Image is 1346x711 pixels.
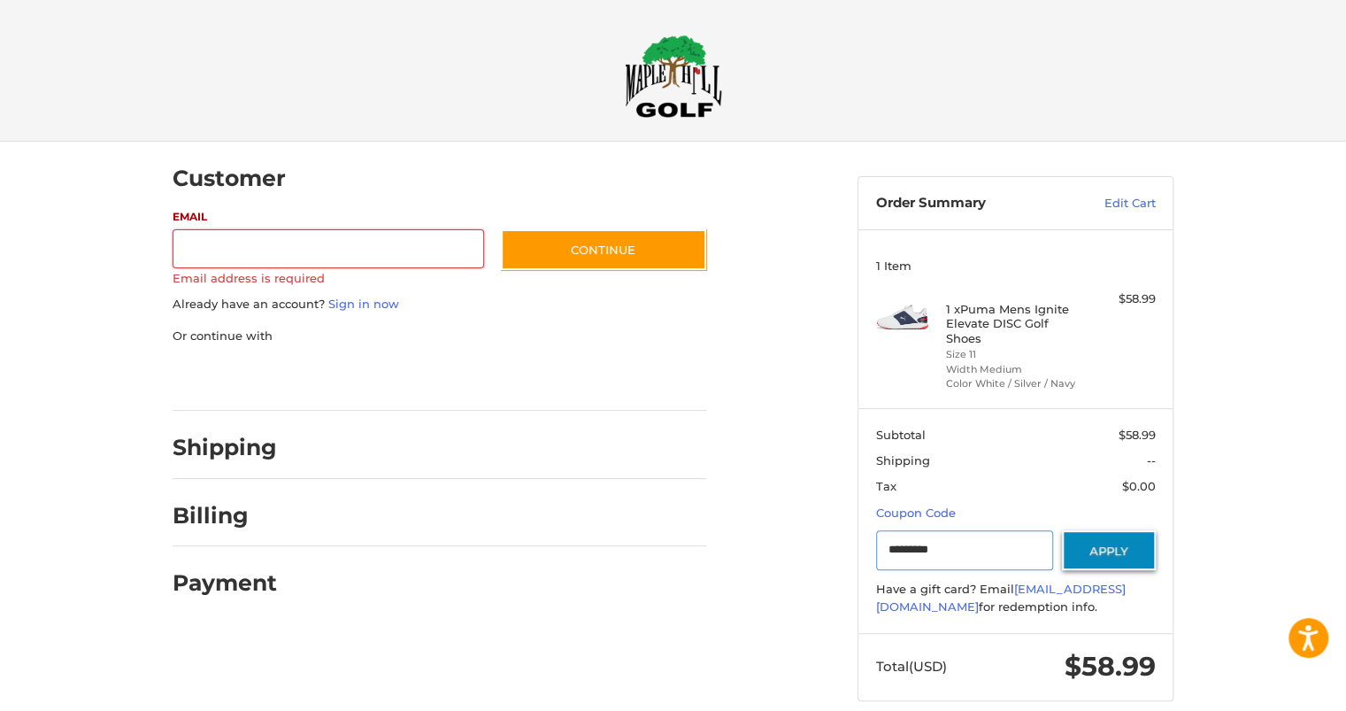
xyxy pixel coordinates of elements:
a: [EMAIL_ADDRESS][DOMAIN_NAME] [876,582,1126,614]
span: -- [1147,453,1156,468]
span: Total (USD) [876,658,947,675]
img: Maple Hill Golf [625,35,722,118]
h2: Billing [173,502,276,529]
span: $0.00 [1122,479,1156,493]
a: Coupon Code [876,506,956,520]
button: Apply [1062,530,1156,570]
li: Width Medium [946,362,1081,377]
label: Email [173,209,484,225]
a: Sign in now [328,297,399,311]
span: Shipping [876,453,930,468]
a: Edit Cart [1066,195,1156,213]
li: Size 11 [946,347,1081,362]
h2: Customer [173,165,286,192]
li: Color White / Silver / Navy [946,376,1081,391]
span: Tax [876,479,896,493]
iframe: PayPal-paylater [317,362,450,394]
span: $58.99 [1065,650,1156,683]
button: Continue [501,229,706,270]
span: $58.99 [1119,428,1156,442]
h3: Order Summary [876,195,1066,213]
p: Or continue with [173,328,706,345]
h4: 1 x Puma Mens Ignite Elevate DISC Golf Shoes [946,302,1081,345]
h3: 1 Item [876,259,1156,273]
iframe: PayPal-paypal [167,362,300,394]
iframe: PayPal-venmo [467,362,600,394]
div: Have a gift card? Email for redemption info. [876,581,1156,615]
div: $58.99 [1086,290,1156,308]
h2: Payment [173,569,277,597]
input: Gift Certificate or Coupon Code [876,530,1054,570]
span: Subtotal [876,428,926,442]
label: Email address is required [173,271,484,285]
p: Already have an account? [173,296,706,313]
h2: Shipping [173,434,277,461]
